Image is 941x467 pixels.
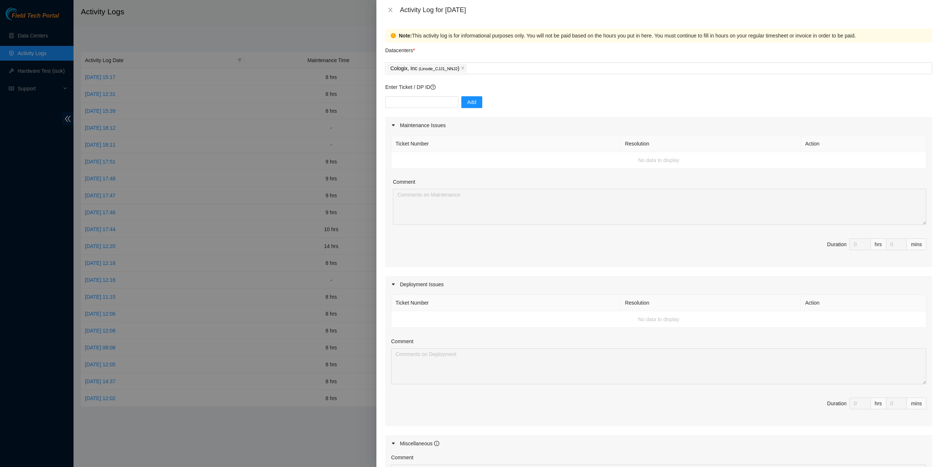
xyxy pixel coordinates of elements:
[385,276,932,293] div: Deployment Issues
[391,453,414,461] label: Comment
[387,7,393,13] span: close
[621,295,801,311] th: Resolution
[385,43,415,54] p: Datacenters
[390,64,459,73] p: Cologix, Inc )
[391,348,926,384] textarea: Comment
[391,337,414,345] label: Comment
[385,7,396,14] button: Close
[391,136,621,152] th: Ticket Number
[385,117,932,134] div: Maintenance Issues
[907,238,926,250] div: mins
[399,32,412,40] strong: Note:
[391,123,396,127] span: caret-right
[871,238,886,250] div: hrs
[907,398,926,409] div: mins
[385,83,932,91] p: Enter Ticket / DP ID
[419,67,458,71] span: ( Linode_CJJ1_NNJ2
[391,295,621,311] th: Ticket Number
[461,66,465,71] span: close
[621,136,801,152] th: Resolution
[391,152,926,169] td: No data to display
[399,32,927,40] div: This activity log is for informational purposes only. You will not be paid based on the hours you...
[391,282,396,287] span: caret-right
[467,98,476,106] span: Add
[391,33,396,38] span: exclamation-circle
[801,136,926,152] th: Action
[391,311,926,328] td: No data to display
[393,189,926,225] textarea: Comment
[827,240,847,248] div: Duration
[827,399,847,407] div: Duration
[430,85,436,90] span: question-circle
[400,439,439,448] div: Miscellaneous
[400,6,932,14] div: Activity Log for [DATE]
[393,178,415,186] label: Comment
[461,96,482,108] button: Add
[385,435,932,452] div: Miscellaneous info-circle
[434,441,439,446] span: info-circle
[391,441,396,446] span: caret-right
[801,295,926,311] th: Action
[871,398,886,409] div: hrs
